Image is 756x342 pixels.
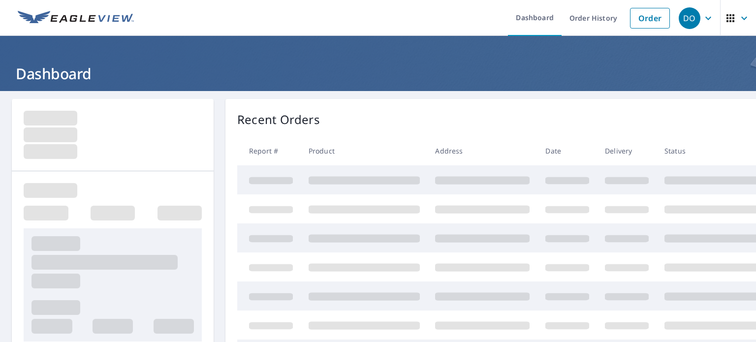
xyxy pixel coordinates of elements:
[597,136,657,165] th: Delivery
[237,136,301,165] th: Report #
[18,11,134,26] img: EV Logo
[237,111,320,128] p: Recent Orders
[301,136,428,165] th: Product
[12,63,744,84] h1: Dashboard
[630,8,670,29] a: Order
[537,136,597,165] th: Date
[427,136,537,165] th: Address
[679,7,700,29] div: DO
